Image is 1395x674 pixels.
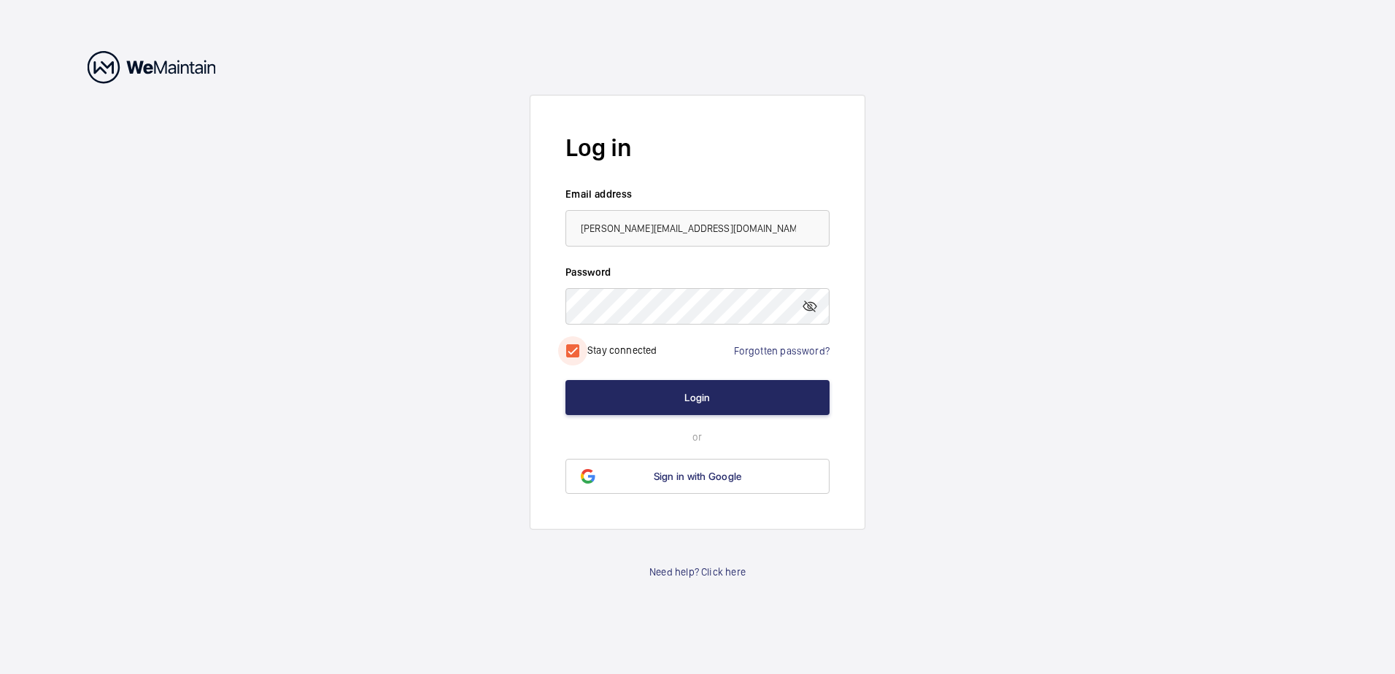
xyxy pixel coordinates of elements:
[565,265,830,279] label: Password
[565,380,830,415] button: Login
[649,565,746,579] a: Need help? Click here
[565,210,830,247] input: Your email address
[587,344,657,356] label: Stay connected
[565,131,830,165] h2: Log in
[734,345,830,357] a: Forgotten password?
[654,470,742,482] span: Sign in with Google
[565,187,830,201] label: Email address
[565,430,830,444] p: or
